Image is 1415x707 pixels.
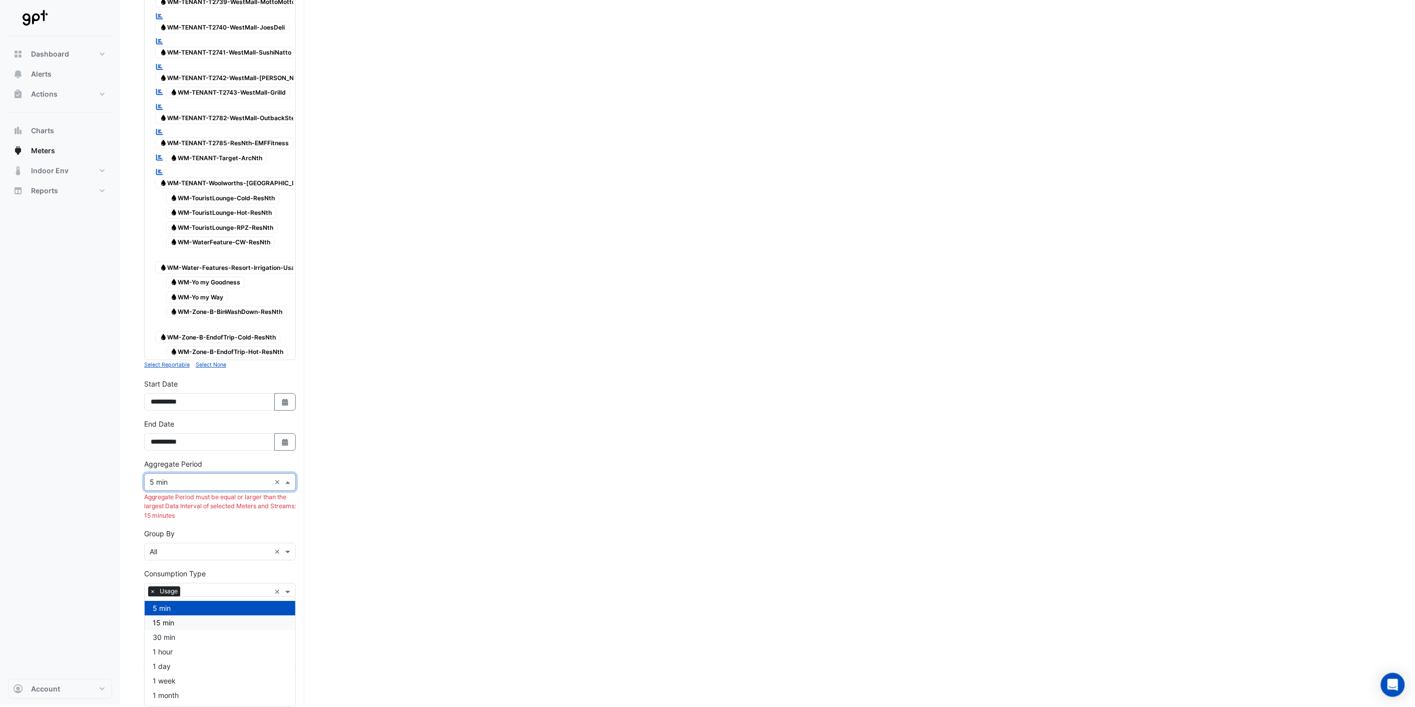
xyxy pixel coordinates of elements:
fa-icon: Water [160,263,167,271]
span: Clear [274,477,283,487]
span: WM-TENANT-T2741-WestMall-SushiNatto [155,47,296,59]
span: WM-TENANT-T2782-WestMall-OutbackSteakhouse [155,112,324,124]
fa-icon: Water [170,293,178,300]
label: Group By [144,528,175,539]
fa-icon: Water [170,348,178,356]
fa-icon: Water [170,238,178,246]
div: Aggregate Period must be equal or larger than the largest Data Interval of selected Meters and St... [144,493,296,520]
span: WM-Water-Features-Resort-Irrigation-Usage [155,261,307,273]
span: 1 day [153,662,171,670]
fa-icon: Water [170,89,178,96]
span: WM-Yo my Goodness [166,276,245,288]
span: 1 hour [153,647,173,656]
app-icon: Indoor Env [13,166,23,176]
button: Account [8,679,112,699]
button: Reports [8,181,112,201]
fa-icon: Water [170,223,178,231]
span: Dashboard [31,49,69,59]
span: × [148,586,157,596]
app-icon: Dashboard [13,49,23,59]
small: Select Reportable [144,362,190,368]
span: 1 month [153,691,179,699]
span: WM-TouristLounge-RPZ-ResNth [166,221,278,233]
fa-icon: Water [170,308,178,315]
fa-icon: Water [170,194,178,201]
button: Charts [8,121,112,141]
app-icon: Charts [13,126,23,136]
fa-icon: Select Date [281,398,290,406]
fa-icon: Reportable [155,62,164,71]
small: Select None [196,362,226,368]
span: WM-TENANT-Target-ArcNth [166,152,267,164]
button: Dashboard [8,44,112,64]
span: WM-Zone-B-BinWashDown-ResNth [166,306,287,318]
fa-icon: Water [170,209,178,216]
app-icon: Meters [13,146,23,156]
fa-icon: Water [170,154,178,161]
span: Usage [157,586,180,596]
span: WM-Zone-B-EndofTrip-Hot-ResNth [166,346,288,358]
span: Reports [31,186,58,196]
app-icon: Actions [13,89,23,99]
button: Meters [8,141,112,161]
fa-icon: Reportable [155,168,164,176]
ng-dropdown-panel: Options list [144,596,296,707]
span: WM-TENANT-T2743-WestMall-Grilld [166,87,291,99]
span: WM-WaterFeature-CW-ResNth [166,236,275,248]
div: Open Intercom Messenger [1381,673,1405,697]
span: WM-Zone-B-EndofTrip-Cold-ResNth [155,331,280,343]
span: Meters [31,146,55,156]
span: WM-TouristLounge-Hot-ResNth [166,207,277,219]
span: WM-TouristLounge-Cold-ResNth [166,192,280,204]
fa-icon: Water [160,74,167,81]
span: Alerts [31,69,52,79]
span: 5 min [153,604,171,612]
span: WM-TENANT-T2740-WestMall-JoesDeli [155,21,289,33]
fa-icon: Reportable [155,153,164,161]
span: WM-TENANT-Woolworths-[GEOGRAPHIC_DATA] [155,177,315,189]
span: Indoor Env [31,166,69,176]
fa-icon: Water [160,23,167,31]
span: 1 week [153,676,176,685]
span: Charts [31,126,54,136]
span: WM-Yo my Way [166,291,228,303]
fa-icon: Select Date [281,438,290,446]
button: Alerts [8,64,112,84]
span: WM-TENANT-T2742-WestMall-[PERSON_NAME] [155,72,314,84]
button: Indoor Env [8,161,112,181]
label: Aggregate Period [144,459,202,469]
button: Select Reportable [144,360,190,369]
fa-icon: Water [160,333,167,340]
button: Actions [8,84,112,104]
button: Select None [196,360,226,369]
span: Clear [274,546,283,557]
span: 30 min [153,633,175,641]
span: 15 min [153,618,174,627]
label: Start Date [144,379,178,389]
fa-icon: Reportable [155,88,164,96]
fa-icon: Water [160,139,167,147]
fa-icon: Water [160,114,167,121]
fa-icon: Reportable [155,12,164,20]
app-icon: Reports [13,186,23,196]
label: Consumption Type [144,568,206,579]
fa-icon: Reportable [155,102,164,111]
span: WM-TENANT-T2785-ResNth-EMFFitness [155,137,293,149]
span: Account [31,684,60,694]
fa-icon: Water [170,278,178,286]
fa-icon: Water [160,179,167,187]
fa-icon: Water [160,49,167,56]
fa-icon: Reportable [155,128,164,136]
img: Company Logo [12,8,57,28]
span: Actions [31,89,58,99]
label: End Date [144,419,174,429]
span: Clear [274,586,283,597]
app-icon: Alerts [13,69,23,79]
fa-icon: Reportable [155,37,164,46]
